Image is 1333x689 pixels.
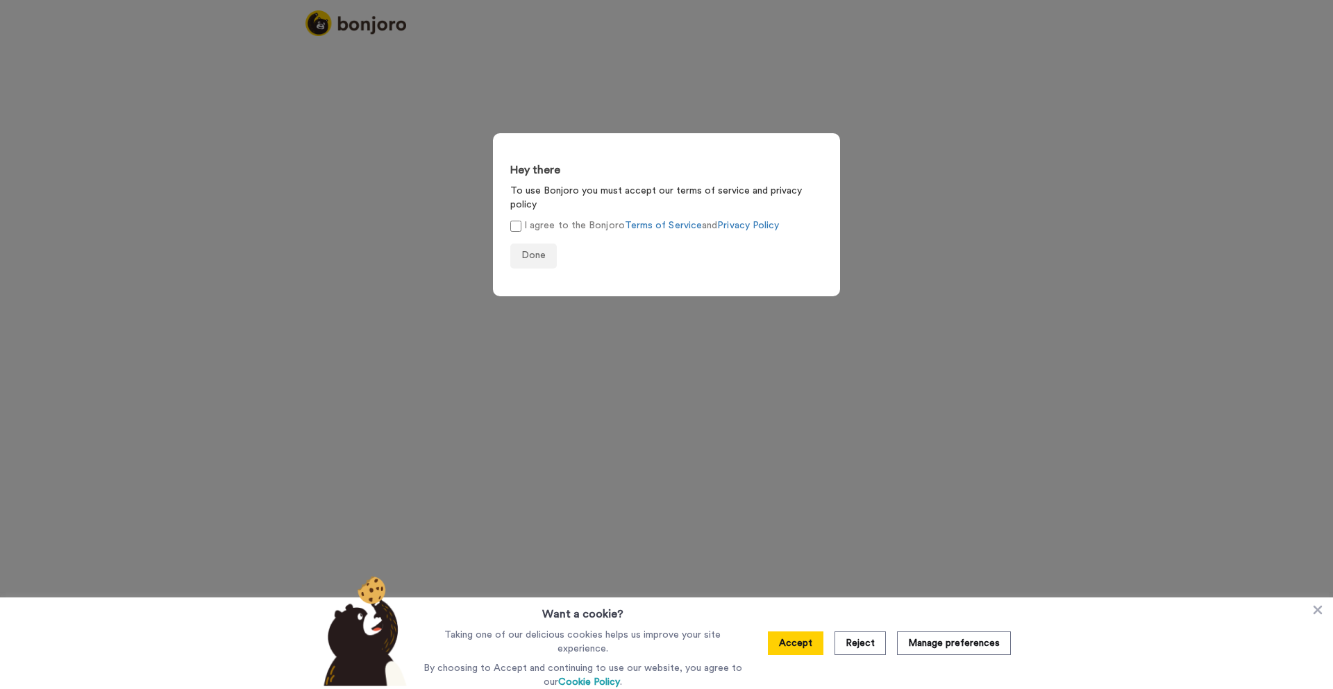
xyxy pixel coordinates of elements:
[510,184,823,212] p: To use Bonjoro you must accept our terms of service and privacy policy
[768,631,823,655] button: Accept
[510,164,823,177] h3: Hey there
[897,631,1011,655] button: Manage preferences
[835,631,886,655] button: Reject
[420,628,746,656] p: Taking one of our delicious cookies helps us improve your site experience.
[542,597,623,622] h3: Want a cookie?
[311,575,414,686] img: bear-with-cookie.png
[510,221,521,232] input: I agree to the BonjoroTerms of ServiceandPrivacy Policy
[625,221,702,230] a: Terms of Service
[510,219,779,233] label: I agree to the Bonjoro and
[717,221,779,230] a: Privacy Policy
[420,661,746,689] p: By choosing to Accept and continuing to use our website, you agree to our .
[521,250,546,260] span: Done
[510,244,557,269] button: Done
[558,677,620,687] a: Cookie Policy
